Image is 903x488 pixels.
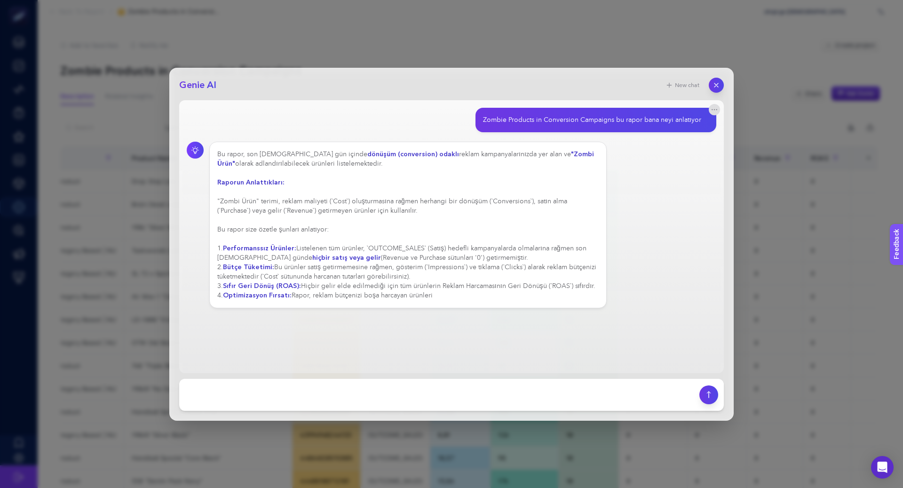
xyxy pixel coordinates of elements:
[871,456,894,479] div: Open Intercom Messenger
[223,244,296,253] strong: Performanssız Ürünler:
[6,3,36,10] span: Feedback
[312,253,381,262] strong: hiçbir satış veya gelir
[660,79,705,92] button: New chat
[223,281,301,290] strong: Sıfır Geri Dönüş (ROAS):
[217,178,285,187] strong: Raporun Anlattıkları:
[367,150,459,159] strong: dönüşüm (conversion) odaklı
[223,263,274,272] strong: Bütçe Tüketimi:
[483,115,701,125] div: Zombie Products in Conversion Campaigns bu rapor bana neyi anlatıyor
[223,291,292,300] strong: Optimizasyon Fırsatı:
[179,79,216,92] h2: Genie AI
[217,150,599,300] div: Bu rapor, son [DEMOGRAPHIC_DATA] gün içinde reklam kampanyalarınızda yer alan ve olarak adlandırı...
[217,150,594,168] strong: "Zombi Ürün"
